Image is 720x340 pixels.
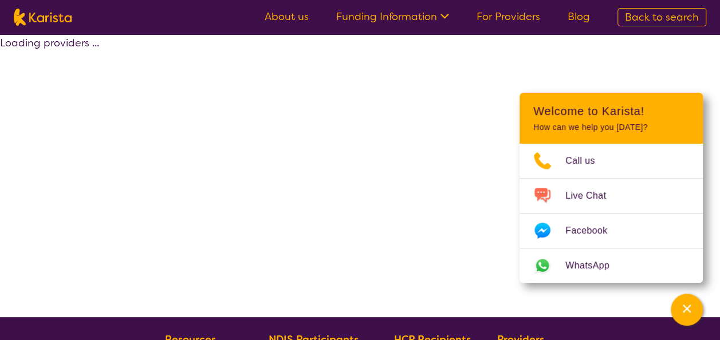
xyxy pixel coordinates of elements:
[533,122,689,132] p: How can we help you [DATE]?
[477,10,540,23] a: For Providers
[533,104,689,118] h2: Welcome to Karista!
[520,144,703,283] ul: Choose channel
[565,152,609,169] span: Call us
[520,93,703,283] div: Channel Menu
[565,257,623,274] span: WhatsApp
[520,248,703,283] a: Web link opens in a new tab.
[265,10,309,23] a: About us
[617,8,706,26] a: Back to search
[625,10,699,24] span: Back to search
[568,10,590,23] a: Blog
[14,9,72,26] img: Karista logo
[565,187,620,204] span: Live Chat
[336,10,449,23] a: Funding Information
[671,294,703,326] button: Channel Menu
[565,222,621,239] span: Facebook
